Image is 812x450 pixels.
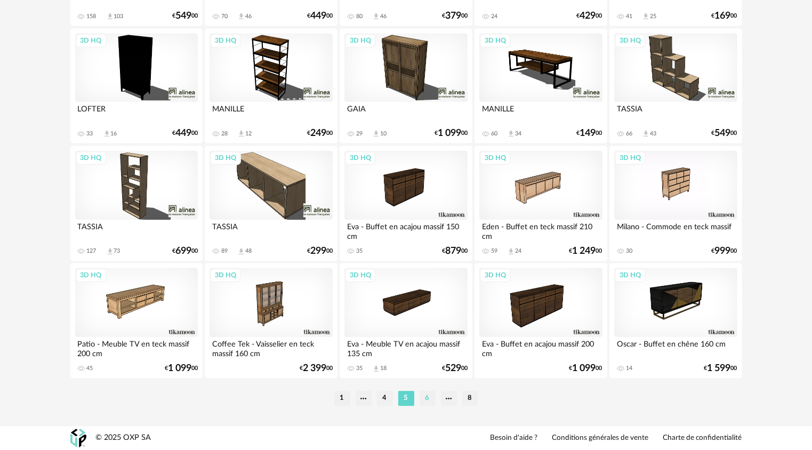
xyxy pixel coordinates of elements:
span: 879 [445,247,461,255]
div: € 00 [172,247,198,255]
a: Charte de confidentialité [663,433,742,443]
div: € 00 [165,365,198,372]
div: 3D HQ [210,34,241,47]
div: € 00 [442,247,468,255]
span: 1 599 [708,365,731,372]
div: € 00 [569,247,602,255]
span: 149 [580,130,596,137]
div: 18 [380,365,387,372]
li: 1 [334,391,350,406]
div: 16 [111,130,117,138]
div: 29 [356,130,363,138]
span: 529 [445,365,461,372]
div: € 00 [307,247,333,255]
a: 3D HQ Eva - Meuble TV en acajou massif 135 cm 35 Download icon 18 €52900 [340,263,472,378]
div: 70 [221,13,228,20]
span: Download icon [106,247,114,255]
span: Download icon [372,365,380,373]
div: © 2025 OXP SA [96,433,151,443]
div: 3D HQ [76,34,107,47]
div: 3D HQ [76,268,107,282]
a: Besoin d'aide ? [491,433,538,443]
div: 35 [356,365,363,372]
div: 3D HQ [210,151,241,165]
a: 3D HQ Eva - Buffet en acajou massif 150 cm 35 €87900 [340,146,472,261]
span: Download icon [372,12,380,20]
div: GAIA [344,102,467,123]
span: 1 249 [573,247,596,255]
span: Download icon [106,12,114,20]
div: 103 [114,13,124,20]
span: 449 [310,12,326,20]
div: Eva - Buffet en acajou massif 150 cm [344,220,467,241]
span: Download icon [507,247,515,255]
span: 549 [715,130,731,137]
div: 46 [245,13,252,20]
div: 41 [626,13,632,20]
span: 1 099 [438,130,461,137]
div: Milano - Commode en teck massif [614,220,737,241]
span: Download icon [237,12,245,20]
div: 24 [491,13,497,20]
span: Download icon [642,130,650,138]
span: Download icon [237,247,245,255]
a: 3D HQ MANILLE 28 Download icon 12 €24900 [205,28,337,143]
div: € 00 [704,365,737,372]
div: Patio - Meuble TV en teck massif 200 cm [75,337,198,358]
div: € 00 [172,12,198,20]
div: 3D HQ [480,34,511,47]
div: 3D HQ [615,34,646,47]
div: 80 [356,13,363,20]
li: 6 [420,391,436,406]
div: 3D HQ [345,151,376,165]
span: 379 [445,12,461,20]
div: 73 [114,247,120,255]
div: € 00 [172,130,198,137]
div: 14 [626,365,632,372]
div: 25 [650,13,656,20]
div: 10 [380,130,387,138]
div: 3D HQ [480,268,511,282]
div: MANILLE [210,102,332,123]
span: Download icon [642,12,650,20]
span: Download icon [237,130,245,138]
div: 30 [626,247,632,255]
div: € 00 [712,130,737,137]
span: 169 [715,12,731,20]
a: 3D HQ MANILLE 60 Download icon 34 €14900 [475,28,607,143]
div: 3D HQ [210,268,241,282]
div: TASSIA [614,102,737,123]
span: Download icon [103,130,111,138]
a: 3D HQ LOFTER 33 Download icon 16 €44900 [70,28,203,143]
div: 45 [87,365,93,372]
div: 127 [87,247,97,255]
li: 4 [377,391,393,406]
div: 24 [515,247,521,255]
div: € 00 [569,365,602,372]
div: 33 [87,130,93,138]
a: 3D HQ TASSIA 127 Download icon 73 €69900 [70,146,203,261]
div: LOFTER [75,102,198,123]
a: 3D HQ Eva - Buffet en acajou massif 200 cm €1 09900 [475,263,607,378]
div: Coffee Tek - Vaisselier en teck massif 160 cm [210,337,332,358]
a: 3D HQ TASSIA 66 Download icon 43 €54900 [609,28,742,143]
div: 3D HQ [76,151,107,165]
span: 999 [715,247,731,255]
span: 449 [175,130,191,137]
a: 3D HQ Milano - Commode en teck massif 30 €99900 [609,146,742,261]
span: 549 [175,12,191,20]
div: € 00 [307,12,333,20]
span: 249 [310,130,326,137]
span: 699 [175,247,191,255]
div: 35 [356,247,363,255]
img: OXP [70,429,86,447]
a: 3D HQ Eden - Buffet en teck massif 210 cm 59 Download icon 24 €1 24900 [475,146,607,261]
div: € 00 [577,12,602,20]
div: Eva - Buffet en acajou massif 200 cm [479,337,602,358]
div: € 00 [307,130,333,137]
span: Download icon [372,130,380,138]
div: 3D HQ [480,151,511,165]
div: € 00 [300,365,333,372]
div: 3D HQ [615,268,646,282]
span: Download icon [507,130,515,138]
